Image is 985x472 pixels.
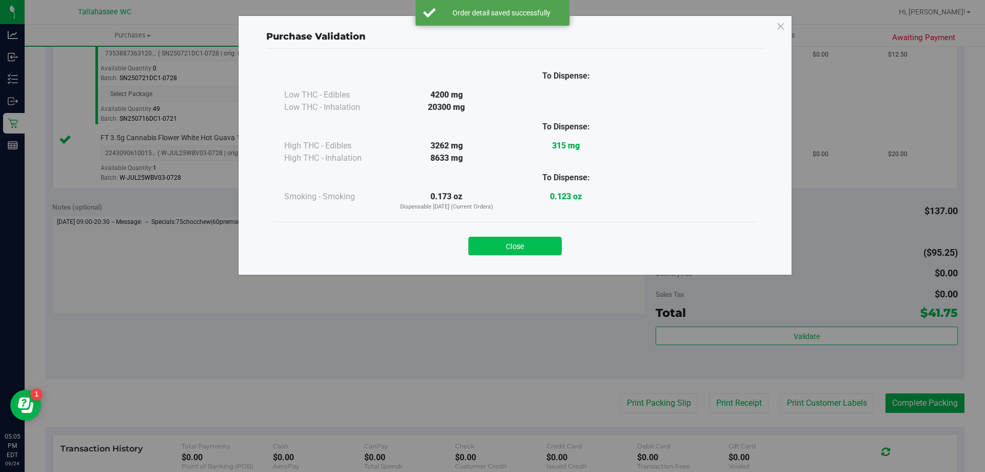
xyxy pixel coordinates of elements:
div: Low THC - Edibles [284,89,387,101]
strong: 315 mg [552,141,580,150]
div: High THC - Inhalation [284,152,387,164]
div: 8633 mg [387,152,506,164]
iframe: Resource center unread badge [30,388,43,401]
div: 3262 mg [387,140,506,152]
div: To Dispense: [506,121,626,133]
div: 0.173 oz [387,191,506,212]
div: High THC - Edibles [284,140,387,152]
div: To Dispense: [506,70,626,82]
iframe: Resource center [10,390,41,421]
div: Order detail saved successfully [441,8,562,18]
div: Low THC - Inhalation [284,101,387,114]
div: 20300 mg [387,101,506,114]
span: Purchase Validation [266,31,366,42]
div: To Dispense: [506,172,626,184]
button: Close [468,237,562,255]
div: 4200 mg [387,89,506,101]
strong: 0.123 oz [550,192,582,201]
p: Dispensable [DATE] (Current Orders) [387,203,506,212]
div: Smoking - Smoking [284,191,387,203]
